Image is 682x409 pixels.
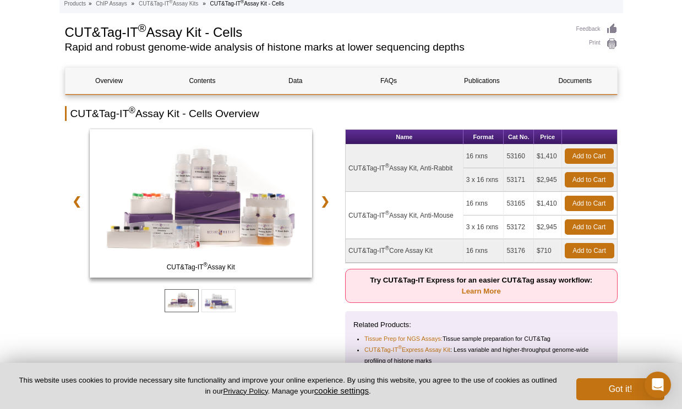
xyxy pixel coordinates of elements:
h2: CUT&Tag-IT Assay Kit - Cells Overview [65,106,618,121]
a: Overview [66,68,153,94]
a: ❮ [65,189,89,214]
a: Publications [438,68,526,94]
td: 53172 [504,215,534,239]
td: 16 rxns [463,145,504,168]
a: Learn More [462,287,501,295]
td: 3 x 16 rxns [463,215,504,239]
sup: ® [385,210,389,216]
a: ❯ [313,189,337,214]
sup: ® [138,22,146,34]
td: $2,945 [534,215,562,239]
a: Add to Cart [565,196,614,211]
a: Tissue Prep for NGS Assays: [364,333,443,344]
li: Tissue sample preparation for CUT&Tag [364,333,600,344]
a: Add to Cart [565,243,614,258]
td: CUT&Tag-IT Core Assay Kit [346,239,463,263]
a: Documents [531,68,619,94]
p: This website uses cookies to provide necessary site functionality and improve your online experie... [18,375,558,396]
li: » [132,1,135,7]
li: » [89,1,92,7]
a: Add to Cart [565,172,614,187]
a: FAQs [345,68,432,94]
button: Got it! [576,378,664,400]
a: Add to Cart [565,219,614,235]
td: 16 rxns [463,239,504,263]
td: 53165 [504,192,534,215]
strong: Try CUT&Tag-IT Express for an easier CUT&Tag assay workflow: [370,276,592,295]
th: Name [346,130,463,145]
a: Print [576,38,618,50]
td: CUT&Tag-IT Assay Kit, Anti-Rabbit [346,145,463,192]
p: Related Products: [353,319,609,330]
sup: ® [385,163,389,169]
h1: CUT&Tag-IT Assay Kit - Cells [65,23,565,40]
a: Feedback [576,23,618,35]
a: Data [252,68,339,94]
th: Cat No. [504,130,534,145]
sup: ® [398,345,402,351]
div: Open Intercom Messenger [645,372,671,398]
td: 53171 [504,168,534,192]
li: : Less variable and higher-throughput genome-wide profiling of histone marks [364,344,600,366]
sup: ® [385,245,389,251]
td: 53176 [504,239,534,263]
li: CUT&Tag-IT Assay Kit - Cells [210,1,284,7]
td: $1,410 [534,192,562,215]
button: cookie settings [314,386,369,395]
a: Add to Cart [565,148,614,164]
h2: Rapid and robust genome-wide analysis of histone marks at lower sequencing depths [65,42,565,52]
td: $1,410 [534,145,562,168]
td: 3 x 16 rxns [463,168,504,192]
a: Privacy Policy [223,387,268,395]
img: CUT&Tag-IT Assay Kit [90,129,313,278]
sup: ® [129,106,135,115]
td: $710 [534,239,562,263]
th: Price [534,130,562,145]
th: Format [463,130,504,145]
a: CUT&Tag-IT®Express Assay Kit [364,344,450,355]
a: Contents [159,68,246,94]
li: » [203,1,206,7]
td: $2,945 [534,168,562,192]
td: 53160 [504,145,534,168]
a: CUT&Tag-IT Assay Kit [90,129,313,281]
td: 16 rxns [463,192,504,215]
td: CUT&Tag-IT Assay Kit, Anti-Mouse [346,192,463,239]
span: CUT&Tag-IT Assay Kit [92,262,310,273]
sup: ® [203,262,207,268]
